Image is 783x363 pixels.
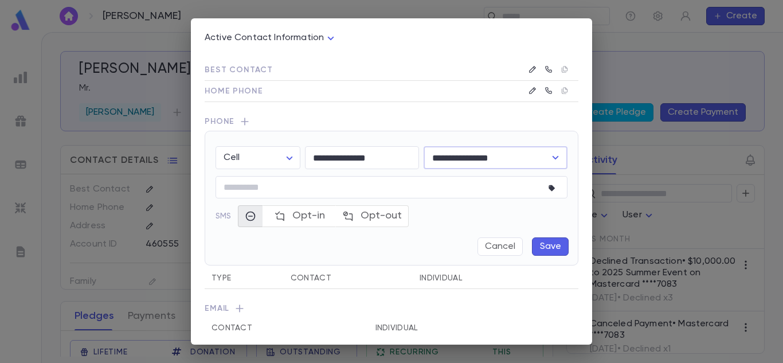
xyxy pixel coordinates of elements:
span: Opt-out [361,207,402,225]
th: Contact [205,318,369,339]
span: Cell [224,153,240,162]
th: Individual [369,318,537,339]
button: Save [532,237,569,256]
button: Opt-in [263,205,336,227]
span: Phone [205,116,578,131]
span: Opt-in [292,207,325,225]
th: Individual [413,268,546,289]
span: Home Phone [205,87,263,95]
th: Type [205,268,284,289]
div: Cell [216,147,300,169]
span: Active Contact Information [205,33,324,42]
span: Best Contact [205,66,273,74]
div: Active Contact Information [205,29,338,47]
button: Open [547,150,563,166]
p: SMS [216,210,238,222]
button: Cancel [477,237,523,256]
button: Opt-out [335,205,409,227]
th: Contact [284,268,413,289]
span: Email [205,303,578,318]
